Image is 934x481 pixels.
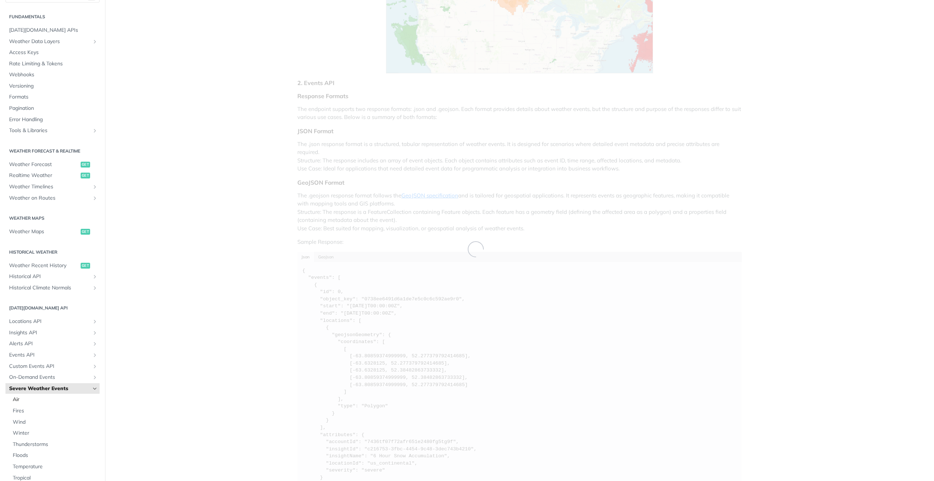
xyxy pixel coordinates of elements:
[5,159,100,170] a: Weather Forecastget
[92,352,98,358] button: Show subpages for Events API
[92,285,98,291] button: Show subpages for Historical Climate Normals
[9,161,79,168] span: Weather Forecast
[13,419,98,426] span: Wind
[9,273,90,280] span: Historical API
[92,319,98,324] button: Show subpages for Locations API
[13,452,98,459] span: Floods
[13,396,98,403] span: Air
[81,173,90,178] span: get
[5,249,100,255] h2: Historical Weather
[5,170,100,181] a: Realtime Weatherget
[9,27,98,34] span: [DATE][DOMAIN_NAME] APIs
[92,195,98,201] button: Show subpages for Weather on Routes
[5,350,100,361] a: Events APIShow subpages for Events API
[9,183,90,191] span: Weather Timelines
[92,374,98,380] button: Show subpages for On-Demand Events
[9,82,98,90] span: Versioning
[92,128,98,134] button: Show subpages for Tools & Libraries
[9,116,98,123] span: Error Handling
[9,284,90,292] span: Historical Climate Normals
[92,386,98,392] button: Hide subpages for Severe Weather Events
[9,417,100,428] a: Wind
[5,81,100,92] a: Versioning
[5,215,100,222] h2: Weather Maps
[13,407,98,415] span: Fires
[9,195,90,202] span: Weather on Routes
[5,338,100,349] a: Alerts APIShow subpages for Alerts API
[5,14,100,20] h2: Fundamentals
[5,383,100,394] a: Severe Weather EventsHide subpages for Severe Weather Events
[5,193,100,204] a: Weather on RoutesShow subpages for Weather on Routes
[81,229,90,235] span: get
[9,428,100,439] a: Winter
[5,372,100,383] a: On-Demand EventsShow subpages for On-Demand Events
[5,114,100,125] a: Error Handling
[92,330,98,336] button: Show subpages for Insights API
[9,394,100,405] a: Air
[9,340,90,347] span: Alerts API
[9,329,90,336] span: Insights API
[92,39,98,45] button: Show subpages for Weather Data Layers
[9,318,90,325] span: Locations API
[5,226,100,237] a: Weather Mapsget
[92,341,98,347] button: Show subpages for Alerts API
[9,461,100,472] a: Temperature
[9,385,90,392] span: Severe Weather Events
[5,25,100,36] a: [DATE][DOMAIN_NAME] APIs
[5,361,100,372] a: Custom Events APIShow subpages for Custom Events API
[5,148,100,154] h2: Weather Forecast & realtime
[5,282,100,293] a: Historical Climate NormalsShow subpages for Historical Climate Normals
[13,430,98,437] span: Winter
[9,172,79,179] span: Realtime Weather
[5,69,100,80] a: Webhooks
[9,60,98,68] span: Rate Limiting & Tokens
[5,125,100,136] a: Tools & LibrariesShow subpages for Tools & Libraries
[5,47,100,58] a: Access Keys
[9,374,90,381] span: On-Demand Events
[81,162,90,168] span: get
[5,92,100,103] a: Formats
[5,260,100,271] a: Weather Recent Historyget
[5,316,100,327] a: Locations APIShow subpages for Locations API
[9,105,98,112] span: Pagination
[9,363,90,370] span: Custom Events API
[92,184,98,190] button: Show subpages for Weather Timelines
[13,441,98,448] span: Thunderstorms
[9,49,98,56] span: Access Keys
[9,351,90,359] span: Events API
[92,274,98,280] button: Show subpages for Historical API
[9,93,98,101] span: Formats
[9,71,98,78] span: Webhooks
[92,363,98,369] button: Show subpages for Custom Events API
[5,181,100,192] a: Weather TimelinesShow subpages for Weather Timelines
[5,271,100,282] a: Historical APIShow subpages for Historical API
[81,263,90,269] span: get
[5,36,100,47] a: Weather Data LayersShow subpages for Weather Data Layers
[9,439,100,450] a: Thunderstorms
[13,463,98,470] span: Temperature
[9,228,79,235] span: Weather Maps
[9,405,100,416] a: Fires
[9,450,100,461] a: Floods
[5,103,100,114] a: Pagination
[5,58,100,69] a: Rate Limiting & Tokens
[9,262,79,269] span: Weather Recent History
[9,38,90,45] span: Weather Data Layers
[5,305,100,311] h2: [DATE][DOMAIN_NAME] API
[9,127,90,134] span: Tools & Libraries
[5,327,100,338] a: Insights APIShow subpages for Insights API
